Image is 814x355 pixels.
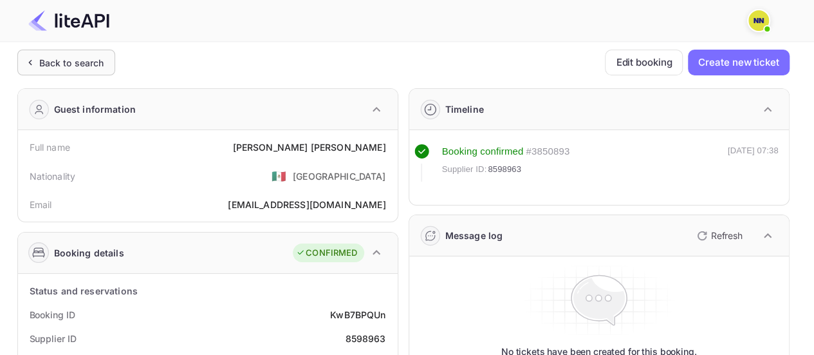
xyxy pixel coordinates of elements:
div: Message log [445,229,503,242]
div: Back to search [39,56,104,70]
div: Full name [30,140,70,154]
button: Edit booking [605,50,683,75]
div: [EMAIL_ADDRESS][DOMAIN_NAME] [228,198,385,211]
div: CONFIRMED [296,247,357,260]
div: Booking ID [30,308,75,321]
button: Refresh [689,225,748,246]
div: Status and reservations [30,284,138,298]
div: [PERSON_NAME] [PERSON_NAME] [232,140,385,154]
div: Email [30,198,52,211]
span: 8598963 [488,163,521,176]
div: KwB7BPQUn [330,308,385,321]
button: Create new ticket [688,50,789,75]
div: # 3850893 [526,144,569,159]
div: [GEOGRAPHIC_DATA] [293,169,386,183]
span: Supplier ID: [442,163,487,176]
img: LiteAPI Logo [28,10,109,31]
p: Refresh [711,229,743,242]
div: [DATE] 07:38 [728,144,779,182]
img: N/A N/A [748,10,769,31]
div: 8598963 [345,332,385,345]
span: United States [272,164,286,187]
div: Booking confirmed [442,144,524,159]
div: Timeline [445,102,484,116]
div: Nationality [30,169,76,183]
div: Guest information [54,102,136,116]
div: Supplier ID [30,332,77,345]
div: Booking details [54,246,124,260]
